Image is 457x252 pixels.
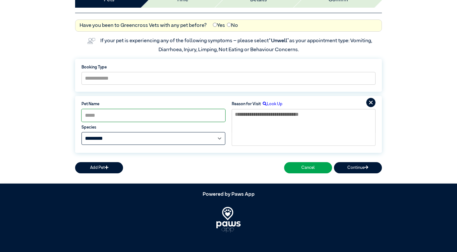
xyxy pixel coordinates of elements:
h5: Powered by Paws App [75,192,382,198]
button: Continue [334,162,382,173]
input: No [227,23,231,27]
label: Species [81,124,225,130]
label: Reason for Visit [232,101,261,107]
button: Add Pet [75,162,123,173]
label: Pet Name [81,101,225,107]
label: If your pet is experiencing any of the following symptoms – please select as your appointment typ... [100,38,373,52]
label: Look Up [261,101,283,107]
label: Booking Type [81,64,376,70]
label: Yes [213,22,225,29]
span: “Unwell” [269,38,289,43]
img: vet [85,36,97,46]
img: PawsApp [216,207,241,232]
button: Cancel [284,162,332,173]
input: Yes [213,23,217,27]
label: Have you been to Greencross Vets with any pet before? [80,22,207,29]
label: No [227,22,238,29]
